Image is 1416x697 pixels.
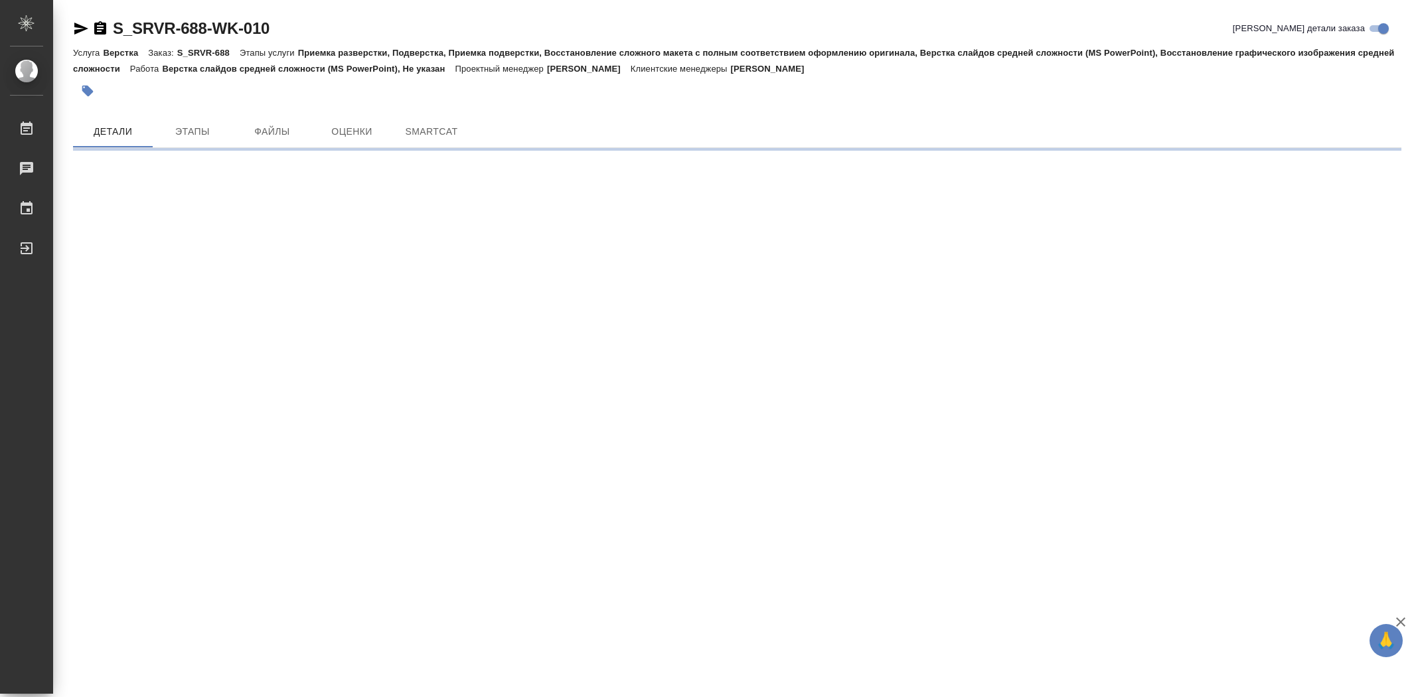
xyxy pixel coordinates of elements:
span: [PERSON_NAME] детали заказа [1233,22,1365,35]
p: [PERSON_NAME] [731,64,815,74]
a: S_SRVR-688-WK-010 [113,19,270,37]
p: Этапы услуги [240,48,298,58]
span: SmartCat [400,123,463,140]
button: Скопировать ссылку [92,21,108,37]
p: Заказ: [148,48,177,58]
p: Верстка слайдов средней сложности (MS PowerPoint), Не указан [162,64,455,74]
p: S_SRVR-688 [177,48,240,58]
span: Оценки [320,123,384,140]
p: Верстка [103,48,148,58]
p: Приемка разверстки, Подверстка, Приемка подверстки, Восстановление сложного макета с полным соотв... [73,48,1394,74]
p: Проектный менеджер [455,64,546,74]
p: Работа [130,64,163,74]
button: Добавить тэг [73,76,102,106]
button: Скопировать ссылку для ЯМессенджера [73,21,89,37]
p: [PERSON_NAME] [547,64,631,74]
span: Детали [81,123,145,140]
p: Клиентские менеджеры [631,64,731,74]
span: Файлы [240,123,304,140]
button: 🙏 [1370,624,1403,657]
span: Этапы [161,123,224,140]
span: 🙏 [1375,627,1397,655]
p: Услуга [73,48,103,58]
